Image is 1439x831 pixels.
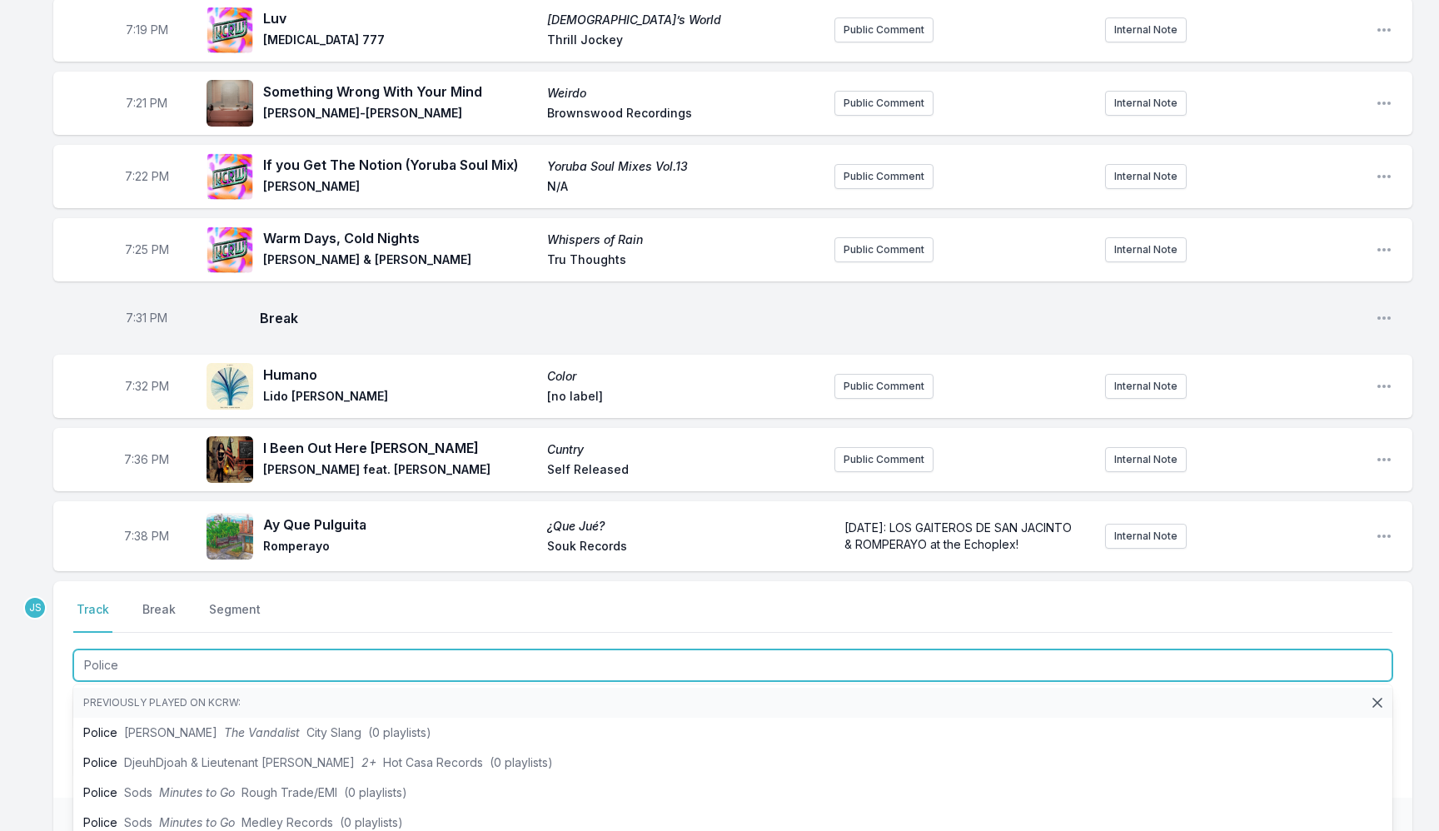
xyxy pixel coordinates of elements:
span: (0 playlists) [340,815,403,829]
button: Open playlist item options [1376,95,1392,112]
span: Medley Records [241,815,333,829]
span: Timestamp [126,22,168,38]
button: Break [139,601,179,633]
li: Police [73,778,1392,808]
span: Weirdo [547,85,821,102]
img: Weirdo [207,80,253,127]
span: [PERSON_NAME]‐[PERSON_NAME] [263,105,537,125]
button: Public Comment [834,17,934,42]
span: Timestamp [126,310,167,326]
span: [PERSON_NAME] feat. [PERSON_NAME] [263,461,537,481]
span: 2+ [361,755,376,769]
button: Open playlist item options [1376,451,1392,468]
span: Souk Records [547,538,821,558]
span: Brownswood Recordings [547,105,821,125]
button: Public Comment [834,447,934,472]
span: N/A [547,178,821,198]
button: Public Comment [834,164,934,189]
span: [MEDICAL_DATA] 777 [263,32,537,52]
span: Timestamp [125,241,169,258]
p: Jeremy Sole [23,596,47,620]
span: Self Released [547,461,821,481]
span: Cuntry [547,441,821,458]
span: Minutes to Go [159,815,235,829]
span: (0 playlists) [368,725,431,739]
span: (0 playlists) [490,755,553,769]
button: Open playlist item options [1376,241,1392,258]
span: Humano [263,365,537,385]
img: Whispers of Rain [207,226,253,273]
span: Timestamp [125,378,169,395]
span: (0 playlists) [344,785,407,799]
span: [PERSON_NAME] [124,725,217,739]
span: Thrill Jockey [547,32,821,52]
button: Open playlist item options [1376,22,1392,38]
button: Internal Note [1105,91,1187,116]
span: Yoruba Soul Mixes Vol.13 [547,158,821,175]
span: Timestamp [124,451,169,468]
button: Internal Note [1105,164,1187,189]
button: Open playlist item options [1376,168,1392,185]
span: Luv [263,8,537,28]
span: Sods [124,785,152,799]
span: I Been Out Here [PERSON_NAME] [263,438,537,458]
span: DjeuhDjoah & Lieutenant [PERSON_NAME] [124,755,355,769]
span: If you Get The Notion (Yoruba Soul Mix) [263,155,537,175]
button: Public Comment [834,374,934,399]
span: Tru Thoughts [547,251,821,271]
li: Police [73,748,1392,778]
span: [PERSON_NAME] [263,178,537,198]
span: [PERSON_NAME] & [PERSON_NAME] [263,251,537,271]
button: Internal Note [1105,447,1187,472]
span: Rough Trade/EMI [241,785,337,799]
span: Something Wrong With Your Mind [263,82,537,102]
span: Sods [124,815,152,829]
li: Police [73,718,1392,748]
button: Internal Note [1105,17,1187,42]
input: Track Title [73,649,1392,681]
img: ¿Que Jué? [207,513,253,560]
span: Minutes to Go [159,785,235,799]
img: Cuntry [207,436,253,483]
span: Ay Que Pulguita [263,515,537,535]
li: Previously played on KCRW: [73,688,1392,718]
img: Yoruba Soul Mixes Vol.13 [207,153,253,200]
button: Open playlist item options [1376,528,1392,545]
button: Internal Note [1105,524,1187,549]
span: ¿Que Jué? [547,518,821,535]
button: Track [73,601,112,633]
span: City Slang [306,725,361,739]
span: [DEMOGRAPHIC_DATA]’s World [547,12,821,28]
button: Public Comment [834,237,934,262]
span: Lido [PERSON_NAME] [263,388,537,408]
span: [no label] [547,388,821,408]
span: Whispers of Rain [547,231,821,248]
span: Break [260,308,1362,328]
span: Timestamp [124,528,169,545]
span: Warm Days, Cold Nights [263,228,537,248]
button: Internal Note [1105,237,1187,262]
img: Color [207,363,253,410]
span: Color [547,368,821,385]
span: Timestamp [126,95,167,112]
button: Public Comment [834,91,934,116]
span: The Vandalist [224,725,300,739]
span: Hot Casa Records [383,755,483,769]
span: Romperayo [263,538,537,558]
span: Timestamp [125,168,169,185]
span: [DATE]: LOS GAITEROS DE SAN JACINTO & ROMPERAYO at the Echoplex! [844,520,1075,551]
button: Internal Note [1105,374,1187,399]
img: God’s World [207,7,253,53]
button: Open playlist item options [1376,378,1392,395]
button: Open playlist item options [1376,310,1392,326]
button: Segment [206,601,264,633]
